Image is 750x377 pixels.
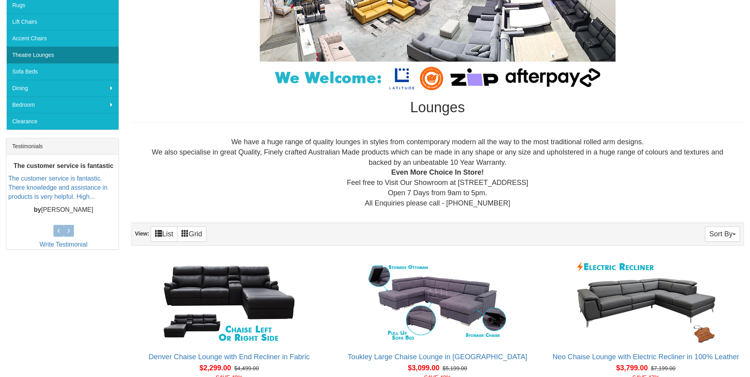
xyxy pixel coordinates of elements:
p: [PERSON_NAME] [8,205,119,215]
a: Write Testimonial [40,241,87,248]
a: Neo Chaise Lounge with Electric Recliner in 100% Leather [552,353,739,361]
del: $4,499.00 [234,365,259,371]
a: Clearance [6,113,119,130]
div: We have a huge range of quality lounges in styles from contemporary modern all the way to the mos... [137,137,738,208]
div: Testimonials [6,138,119,155]
a: Theatre Lounges [6,47,119,63]
span: $2,299.00 [200,364,231,372]
strong: View: [135,230,149,237]
a: Dining [6,80,119,96]
a: List [151,226,178,242]
b: by [34,206,41,213]
h1: Lounges [131,100,744,115]
del: $7,199.00 [651,365,675,371]
img: Toukley Large Chaise Lounge in Fabric [366,258,509,345]
a: The customer service is fantastic. There knowledge and assistance in products is very helpful. Hi... [8,175,108,200]
img: Denver Chaise Lounge with End Recliner in Fabric [158,258,300,345]
a: Sofa Beds [6,63,119,80]
b: Even More Choice In Store! [391,168,484,176]
a: Toukley Large Chaise Lounge in [GEOGRAPHIC_DATA] [348,353,527,361]
span: $3,099.00 [408,364,439,372]
a: Accent Chairs [6,30,119,47]
a: Bedroom [6,96,119,113]
a: Denver Chaise Lounge with End Recliner in Fabric [149,353,310,361]
span: $3,799.00 [616,364,648,372]
button: Sort By [705,226,740,242]
del: $5,199.00 [442,365,467,371]
b: The customer service is fantastic [13,162,113,169]
a: Grid [177,226,206,242]
a: Lift Chairs [6,13,119,30]
img: Neo Chaise Lounge with Electric Recliner in 100% Leather [575,258,717,345]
